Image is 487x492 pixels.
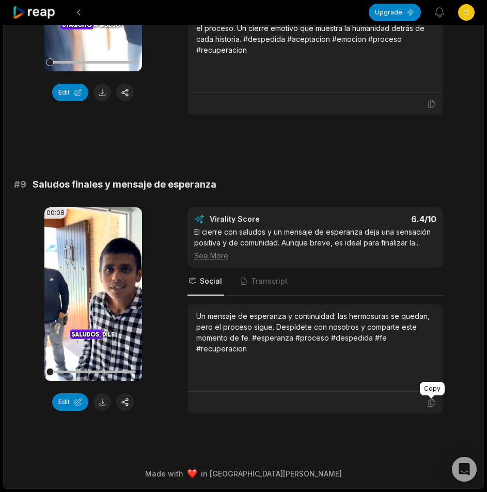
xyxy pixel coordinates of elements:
[187,469,197,479] img: heart emoji
[52,393,88,411] button: Edit
[194,250,436,261] div: See More
[420,382,445,395] div: Copy
[452,457,477,482] div: Open Intercom Messenger
[200,276,222,286] span: Social
[196,311,434,354] div: Un mensaje de esperanza y continuidad: las hermosuras se quedan, pero el proceso sigue. Despídete...
[33,177,216,192] span: Saludos finales y mensaje de esperanza
[52,84,88,101] button: Edit
[14,177,26,192] span: # 9
[210,214,321,224] div: Virality Score
[251,276,288,286] span: Transcript
[194,226,436,261] div: El cierre con saludos y un mensaje de esperanza deja una sensación positiva y de comunidad. Aunqu...
[13,468,474,479] div: Made with in [GEOGRAPHIC_DATA][PERSON_NAME]
[44,207,142,381] video: Your browser does not support mp4 format.
[369,4,421,21] button: Upgrade
[187,268,443,296] nav: Tabs
[196,12,434,55] div: Entre despedidas y palabras de ánimo, llega el momento de aceptar el proceso. Un cierre emotivo q...
[325,214,436,224] div: 6.4 /10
